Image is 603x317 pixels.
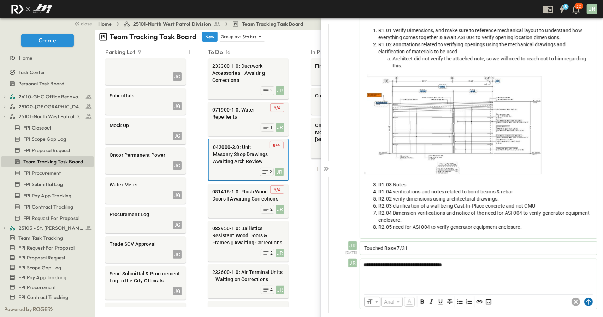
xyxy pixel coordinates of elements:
[110,181,182,188] span: Water Meter
[348,259,357,267] div: JR
[1,201,94,213] div: test
[98,20,112,28] a: Home
[378,203,535,209] span: R2.03 clarification of a wall being Cast-In-Place concrete and not CMU
[270,207,273,212] span: 2
[23,158,83,165] span: Team Tracking Task Board
[212,269,284,283] span: 233600-1.0: Air Terminal Units || Waiting on Corrections
[18,274,66,281] span: FPI Pay App Tracking
[564,4,567,10] h6: 8
[276,143,277,148] span: /
[23,169,61,177] span: FPI Procurement
[445,298,454,306] span: Strikethrough
[436,298,445,306] button: Format text underlined. Shortcut: Ctrl+U
[173,72,182,81] div: JG
[1,272,94,283] div: test
[1,232,94,244] div: test
[270,250,273,256] span: 2
[418,298,426,306] span: Bold (Ctrl+B)
[173,221,182,229] div: JG
[173,250,182,259] div: JG
[311,48,339,56] p: In Progress
[1,78,94,89] div: test
[475,298,484,306] span: Insert Link (Ctrl + K)
[345,250,357,256] span: [DATE]
[173,102,182,110] div: JG
[212,225,284,246] span: 083950-1.0: Ballistics Resistant Wood Doors & Frames || Awaiting Corrections
[381,297,403,307] div: Arial
[278,105,281,110] span: 4
[1,179,94,190] div: test
[1,91,94,102] div: test
[18,244,75,251] span: FPI Request For Proposal
[81,20,92,27] span: close
[23,124,51,131] span: FPI Closeout
[1,213,94,224] div: test
[1,145,94,156] div: test
[212,62,284,84] span: 233300-1.0: Ductwork Accessories || Awaiting Corrections
[475,298,484,306] button: Insert Link
[392,56,586,68] span: Architect did not verify the attached note, so we will need to reach out to him regarding this.
[274,105,276,110] span: 8
[311,164,391,174] div: New task
[364,245,408,251] span: Touched Base 7/31
[173,287,182,295] div: JG
[23,203,73,210] span: FPI Contract Tracking
[202,32,218,42] button: New
[19,225,83,232] span: 25103 - St. [PERSON_NAME] Phase 2
[270,185,284,194] button: Tracking Date Menu
[19,113,83,120] span: 25101-North West Patrol Division
[270,287,273,293] span: 4
[378,196,499,202] span: R2.02 verify dimensions using architectural drawings.
[110,151,182,158] span: Oncor Permanent Power
[1,252,94,263] div: test
[315,122,387,143] span: Oncor OH Electrical Pole Moved out of [GEOGRAPHIC_DATA]
[173,191,182,199] div: JG
[276,205,284,214] div: JR
[456,298,464,306] span: Unordered List (Ctrl + Shift + 8)
[138,48,141,55] p: 9
[173,132,182,140] div: JG
[23,136,66,143] span: FPI Scope Gap Log
[270,141,284,149] button: Tracking Date Menu
[18,254,65,261] span: FPI Proposal Request
[378,28,582,40] span: R1.01 Verify Dimensions, and make sure to reference mechanical layout to understand how everythin...
[1,242,94,253] div: test
[378,189,513,195] span: R1.04 verifications and notes related to bond beams & rebar
[445,298,454,306] button: Format text as strikethrough
[270,88,273,94] span: 2
[465,298,473,306] span: Ordered List (Ctrl + Shift + 7)
[19,54,32,61] span: Home
[384,298,394,305] p: Arial
[19,93,83,100] span: 24110-GHC Office Renovations
[348,241,357,250] div: JR
[403,296,415,307] span: Color
[23,215,79,222] span: FPI Request For Proposal
[19,103,83,110] span: 25100-Vanguard Prep School
[212,106,284,120] span: 071900-1.0: Water Repellents
[278,143,280,148] span: 4
[23,147,70,154] span: FPI Proposal Request
[275,168,284,176] div: JR
[276,123,284,132] div: JR
[276,105,278,110] span: /
[315,62,387,70] span: Final Distribution Submittals
[1,222,94,234] div: test
[173,161,182,170] div: JG
[221,33,241,40] p: Group by:
[1,133,94,145] div: test
[276,286,284,294] div: JR
[1,101,94,112] div: test
[1,190,94,201] div: test
[226,48,230,55] p: 16
[577,4,581,9] p: 30
[18,294,69,301] span: FPI Contract Tracking
[110,92,182,99] span: Submittals
[242,20,303,28] span: Team Tracking Task Board
[18,284,56,291] span: FPI Procurement
[270,125,273,130] span: 1
[110,240,182,247] span: Trade SOV Approval
[273,143,276,148] span: 8
[587,4,597,14] div: JR
[1,167,94,179] div: test
[1,282,94,293] div: test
